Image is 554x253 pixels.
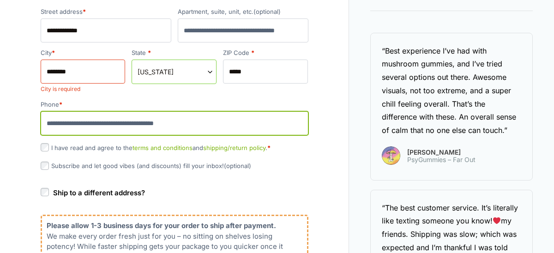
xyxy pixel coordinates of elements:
[53,188,145,197] span: Ship to a different address?
[407,149,476,156] span: [PERSON_NAME]
[41,9,171,15] label: Street address
[407,156,476,163] span: PsyGummies – Far Out
[382,44,521,138] div: “Best experience I’ve had with mushroom gummies, and I’ve tried several options out there. Awesom...
[132,60,217,84] span: State
[493,217,500,224] img: ❤️
[41,162,49,170] input: Subscribe and let good vibes (and discounts) fill your inbox!(optional)
[224,162,251,169] span: (optional)
[41,144,271,151] label: I have read and agree to the and .
[41,102,308,108] label: Phone
[41,50,126,56] label: City
[138,67,211,77] span: New York
[41,143,49,151] input: I have read and agree to theterms and conditionsandshipping/return policy.
[132,50,217,56] label: State
[41,188,49,196] input: Ship to a different address?
[178,9,308,15] label: Apartment, suite, unit, etc.
[223,50,308,56] label: ZIP Code
[41,85,80,92] span: City is required
[253,8,281,15] span: (optional)
[203,144,265,151] a: shipping/return policy
[47,221,276,230] b: Please allow 1-3 business days for your order to ship after payment.
[132,144,193,151] a: terms and conditions
[41,162,251,169] label: Subscribe and let good vibes (and discounts) fill your inbox!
